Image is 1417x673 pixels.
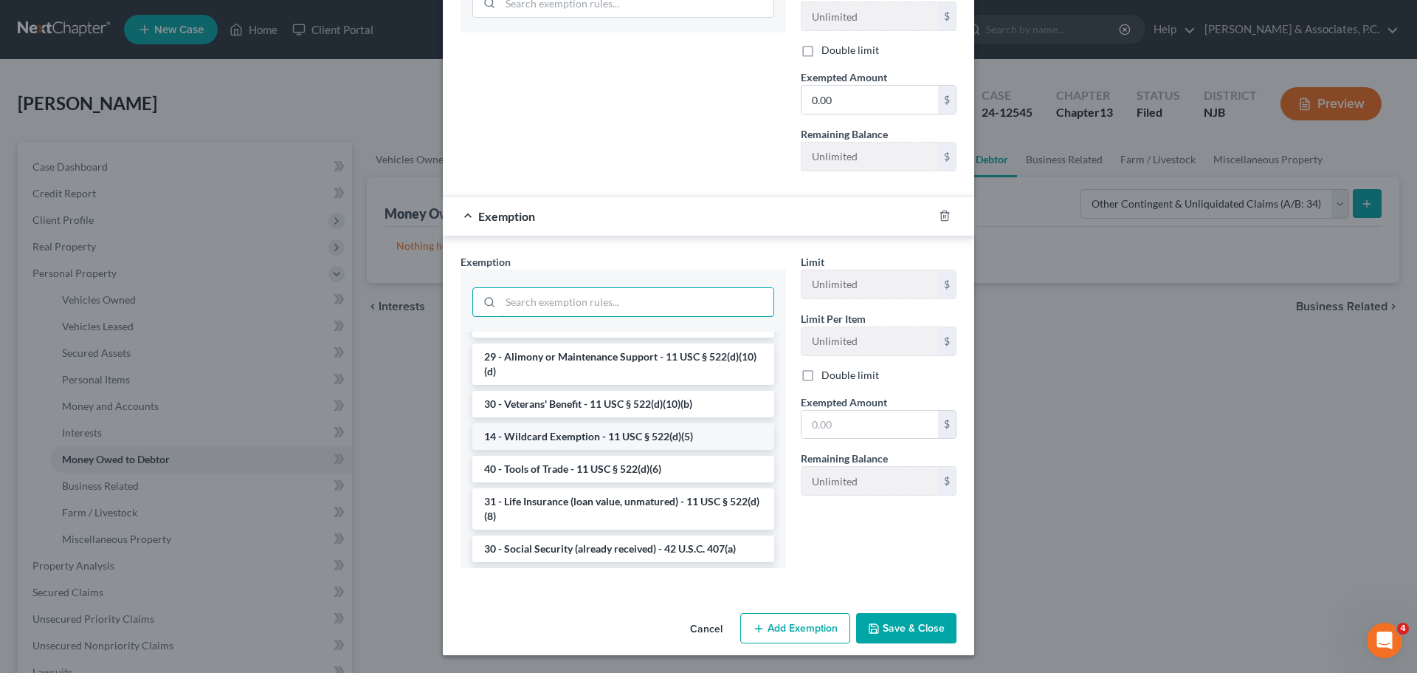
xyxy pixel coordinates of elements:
li: 29 - Alimony or Maintenance Support - 11 USC § 522(d)(10)(d) [472,344,774,385]
div: $ [938,143,956,171]
li: 14 - Wildcard Exemption - 11 USC § 522(d)(5) [472,423,774,450]
iframe: Intercom live chat [1367,623,1402,658]
li: 30 - Social Security (already received) - 42 U.S.C. 407(a) [472,536,774,562]
div: $ [938,467,956,495]
label: Double limit [821,368,879,383]
span: Exempted Amount [801,396,887,409]
span: Exempted Amount [801,71,887,83]
div: $ [938,86,956,114]
label: Limit Per Item [801,311,866,327]
input: -- [801,2,938,30]
input: 0.00 [801,411,938,439]
div: $ [938,411,956,439]
div: $ [938,327,956,355]
span: Exemption [461,256,511,268]
input: Search exemption rules... [500,288,773,316]
input: -- [801,327,938,355]
input: -- [801,270,938,298]
button: Cancel [678,615,734,644]
label: Remaining Balance [801,126,888,142]
div: $ [938,2,956,30]
label: Remaining Balance [801,451,888,466]
div: $ [938,270,956,298]
label: Double limit [821,43,879,58]
li: 40 - Tools of Trade - 11 USC § 522(d)(6) [472,456,774,482]
input: 0.00 [801,86,938,114]
span: Exemption [478,209,535,223]
span: 4 [1397,623,1409,635]
span: Limit [801,256,824,268]
input: -- [801,143,938,171]
button: Save & Close [856,613,956,644]
li: 30 - Veterans' Benefit - 11 USC § 522(d)(10)(b) [472,391,774,417]
input: -- [801,467,938,495]
li: 31 - Life Insurance (loan value, unmatured) - 11 USC § 522(d)(8) [472,488,774,530]
button: Add Exemption [740,613,850,644]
